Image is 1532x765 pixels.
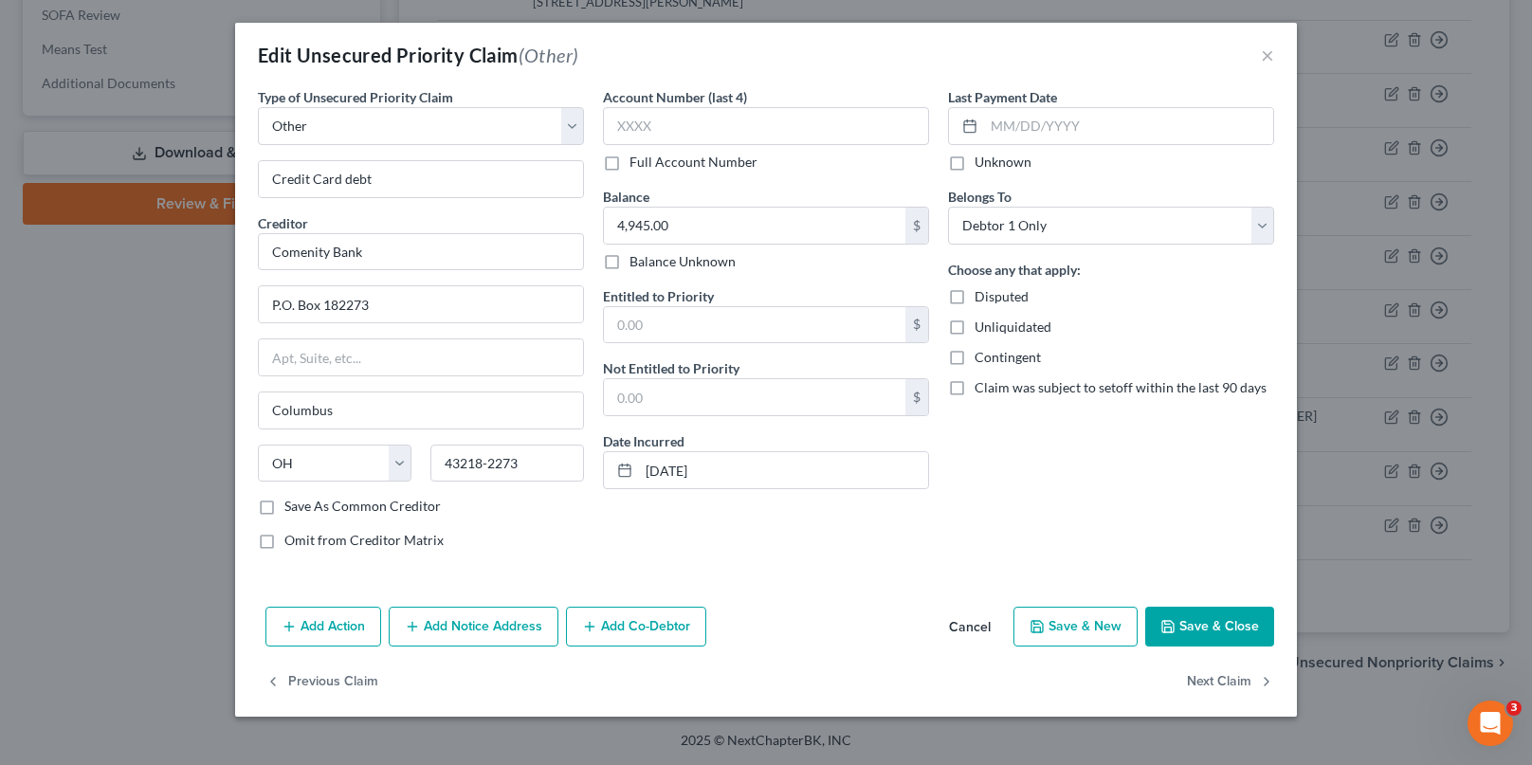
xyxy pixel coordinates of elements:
button: Add Action [265,607,381,647]
input: Enter address... [259,286,583,322]
label: Choose any that apply: [948,260,1081,280]
label: Account Number (last 4) [603,87,747,107]
button: Cancel [934,609,1006,647]
label: Date Incurred [603,431,684,451]
button: Save & Close [1145,607,1274,647]
button: Add Notice Address [389,607,558,647]
button: × [1261,44,1274,66]
iframe: Intercom live chat [1468,701,1513,746]
span: Contingent [975,349,1041,365]
input: Search creditor by name... [258,233,584,271]
input: 0.00 [604,208,905,244]
span: Belongs To [948,189,1012,205]
label: Full Account Number [629,153,757,172]
input: 0.00 [604,307,905,343]
label: Balance Unknown [629,252,736,271]
div: $ [905,379,928,415]
button: Next Claim [1187,662,1274,701]
div: Edit Unsecured Priority Claim [258,42,578,68]
button: Save & New [1013,607,1138,647]
span: Omit from Creditor Matrix [284,532,444,548]
input: Enter city... [259,392,583,428]
button: Add Co-Debtor [566,607,706,647]
span: Type of Unsecured Priority Claim [258,89,453,105]
span: Creditor [258,215,308,231]
input: XXXX [603,107,929,145]
input: Enter zip... [430,445,584,483]
span: Disputed [975,288,1029,304]
input: Apt, Suite, etc... [259,339,583,375]
label: Unknown [975,153,1031,172]
input: Specify... [259,161,583,197]
span: Unliquidated [975,319,1051,335]
input: MM/DD/YYYY [639,452,928,488]
div: $ [905,208,928,244]
label: Last Payment Date [948,87,1057,107]
span: Claim was subject to setoff within the last 90 days [975,379,1267,395]
button: Previous Claim [265,662,378,701]
span: 3 [1506,701,1522,716]
input: MM/DD/YYYY [984,108,1273,144]
span: (Other) [519,44,579,66]
input: 0.00 [604,379,905,415]
label: Not Entitled to Priority [603,358,739,378]
div: $ [905,307,928,343]
label: Balance [603,187,649,207]
label: Entitled to Priority [603,286,714,306]
label: Save As Common Creditor [284,497,441,516]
